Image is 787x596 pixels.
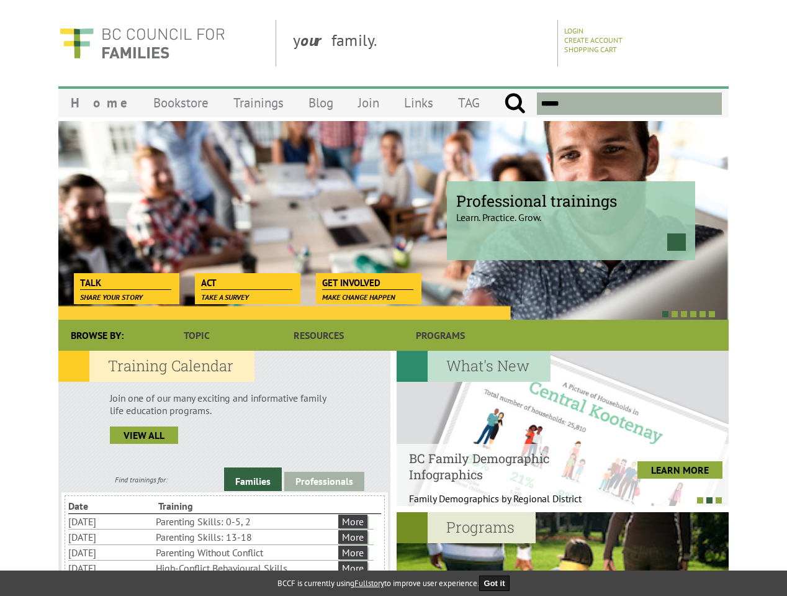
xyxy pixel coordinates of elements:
[156,530,336,544] li: Parenting Skills: 13-18
[258,320,379,351] a: Resources
[80,276,171,290] span: Talk
[380,320,501,351] a: Programs
[68,561,153,576] li: [DATE]
[322,276,413,290] span: Get Involved
[58,351,254,382] h2: Training Calendar
[564,26,583,35] a: Login
[296,88,346,117] a: Blog
[58,88,141,117] a: Home
[156,514,336,529] li: Parenting Skills: 0-5, 2
[195,273,299,291] a: Act Take a survey
[564,35,623,45] a: Create Account
[68,499,156,513] li: Date
[504,93,526,115] input: Submit
[637,461,722,479] a: LEARN MORE
[456,191,686,211] span: Professional trainings
[409,450,595,482] h4: BC Family Demographic Infographics
[201,292,249,302] span: Take a survey
[224,467,282,491] a: Families
[68,530,153,544] li: [DATE]
[397,351,551,382] h2: What's New
[58,475,224,484] div: Find trainings for:
[479,576,510,591] button: Got it
[156,561,336,576] li: High-Conflict Behavioural Skills
[68,545,153,560] li: [DATE]
[68,514,153,529] li: [DATE]
[409,492,595,517] p: Family Demographics by Regional District Th...
[201,276,292,290] span: Act
[338,546,367,559] a: More
[300,30,331,50] strong: our
[58,320,136,351] div: Browse By:
[221,88,296,117] a: Trainings
[158,499,246,513] li: Training
[283,20,558,66] div: y family.
[354,578,384,589] a: Fullstory
[397,512,536,543] h2: Programs
[446,88,492,117] a: TAG
[110,427,178,444] a: view all
[338,515,367,528] a: More
[392,88,446,117] a: Links
[316,273,420,291] a: Get Involved Make change happen
[80,292,143,302] span: Share your story
[338,530,367,544] a: More
[564,45,617,54] a: Shopping Cart
[58,20,226,66] img: BC Council for FAMILIES
[346,88,392,117] a: Join
[322,292,395,302] span: Make change happen
[110,392,339,417] p: Join one of our many exciting and informative family life education programs.
[136,320,258,351] a: Topic
[284,472,364,491] a: Professionals
[338,561,367,575] a: More
[156,545,336,560] li: Parenting Without Conflict
[74,273,178,291] a: Talk Share your story
[456,201,686,223] p: Learn. Practice. Grow.
[141,88,221,117] a: Bookstore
